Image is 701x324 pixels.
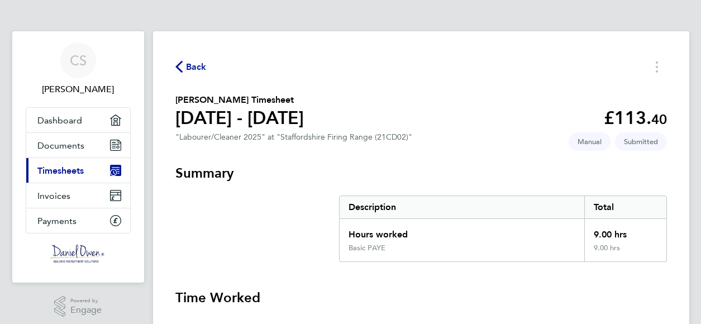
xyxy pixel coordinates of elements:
span: Engage [70,306,102,315]
a: Payments [26,208,130,233]
a: Go to home page [26,245,131,263]
span: CS [70,53,87,68]
span: This timesheet was manually created. [569,132,611,151]
a: Documents [26,133,130,158]
div: Basic PAYE [349,244,385,252]
a: Dashboard [26,108,130,132]
div: Hours worked [340,219,585,244]
button: Back [175,60,207,74]
a: Invoices [26,183,130,208]
div: 9.00 hrs [584,219,666,244]
a: Powered byEngage [54,296,102,317]
h3: Time Worked [175,289,667,307]
span: Chris Sturgess [26,83,131,96]
a: Timesheets [26,158,130,183]
div: Total [584,196,666,218]
span: This timesheet is Submitted. [615,132,667,151]
a: CS[PERSON_NAME] [26,42,131,96]
h1: [DATE] - [DATE] [175,107,304,129]
h2: [PERSON_NAME] Timesheet [175,93,304,107]
nav: Main navigation [12,31,144,283]
span: 40 [651,111,667,127]
span: Powered by [70,296,102,306]
div: 9.00 hrs [584,244,666,261]
div: Summary [339,196,667,262]
span: Dashboard [37,115,82,126]
button: Timesheets Menu [647,58,667,75]
div: "Labourer/Cleaner 2025" at "Staffordshire Firing Range (21CD02)" [175,132,412,142]
h3: Summary [175,164,667,182]
app-decimal: £113. [604,107,667,128]
span: Payments [37,216,77,226]
span: Back [186,60,207,74]
span: Timesheets [37,165,84,176]
span: Documents [37,140,84,151]
span: Invoices [37,190,70,201]
img: danielowen-logo-retina.png [50,245,106,263]
div: Description [340,196,585,218]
